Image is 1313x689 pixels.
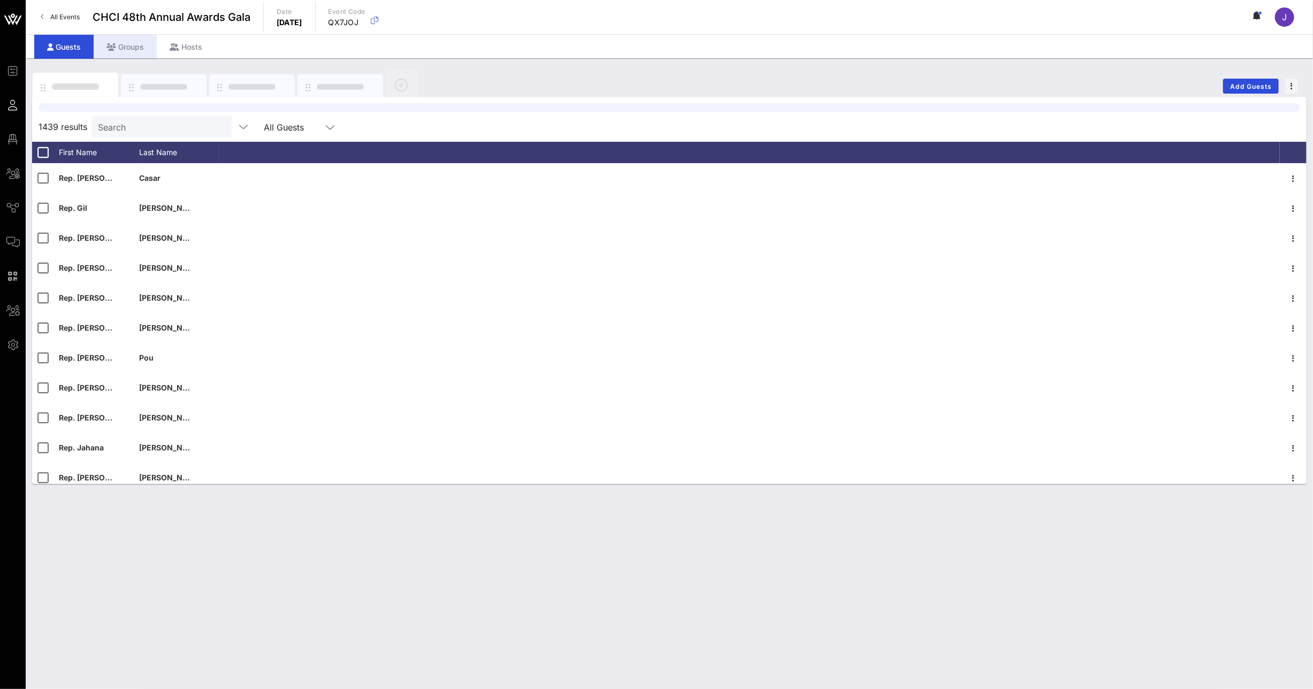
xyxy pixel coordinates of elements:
span: [PERSON_NAME] [139,263,202,272]
span: [PERSON_NAME] [139,413,202,422]
span: Rep. [PERSON_NAME] [59,353,140,362]
div: Guests [34,35,94,59]
span: All Events [50,13,80,21]
div: Hosts [157,35,215,59]
p: QX7JOJ [329,17,365,28]
span: [PERSON_NAME] [139,233,202,242]
span: Rep. [PERSON_NAME] [59,323,140,332]
span: Rep. [PERSON_NAME] [59,473,140,482]
span: [PERSON_NAME] [139,443,202,452]
p: Date [277,6,302,17]
span: Rep. [PERSON_NAME] [59,173,140,182]
span: Casar [139,173,161,182]
span: [PERSON_NAME] [139,203,202,212]
span: [PERSON_NAME] [139,323,202,332]
span: Rep. [PERSON_NAME] [59,233,140,242]
div: J [1275,7,1294,27]
span: Rep. Jahana [59,443,104,452]
span: Rep. Gil [59,203,87,212]
span: Rep. [PERSON_NAME] [59,293,140,302]
p: [DATE] [277,17,302,28]
span: [PERSON_NAME] [139,473,202,482]
div: All Guests [257,116,343,137]
span: Add Guests [1230,82,1272,90]
div: All Guests [264,123,304,132]
a: All Events [34,9,86,26]
div: Last Name [139,142,219,163]
span: Rep. [PERSON_NAME] [59,263,140,272]
span: [PERSON_NAME] [PERSON_NAME] [139,293,267,302]
span: Rep. [PERSON_NAME] [59,383,140,392]
span: CHCI 48th Annual Awards Gala [93,9,250,25]
span: Pou [139,353,154,362]
span: J [1283,12,1287,22]
div: First Name [59,142,139,163]
span: [PERSON_NAME] [139,383,202,392]
span: Rep. [PERSON_NAME] [59,413,140,422]
span: 1439 results [39,120,87,133]
div: Groups [94,35,157,59]
button: Add Guests [1223,79,1279,94]
p: Event Code [329,6,365,17]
